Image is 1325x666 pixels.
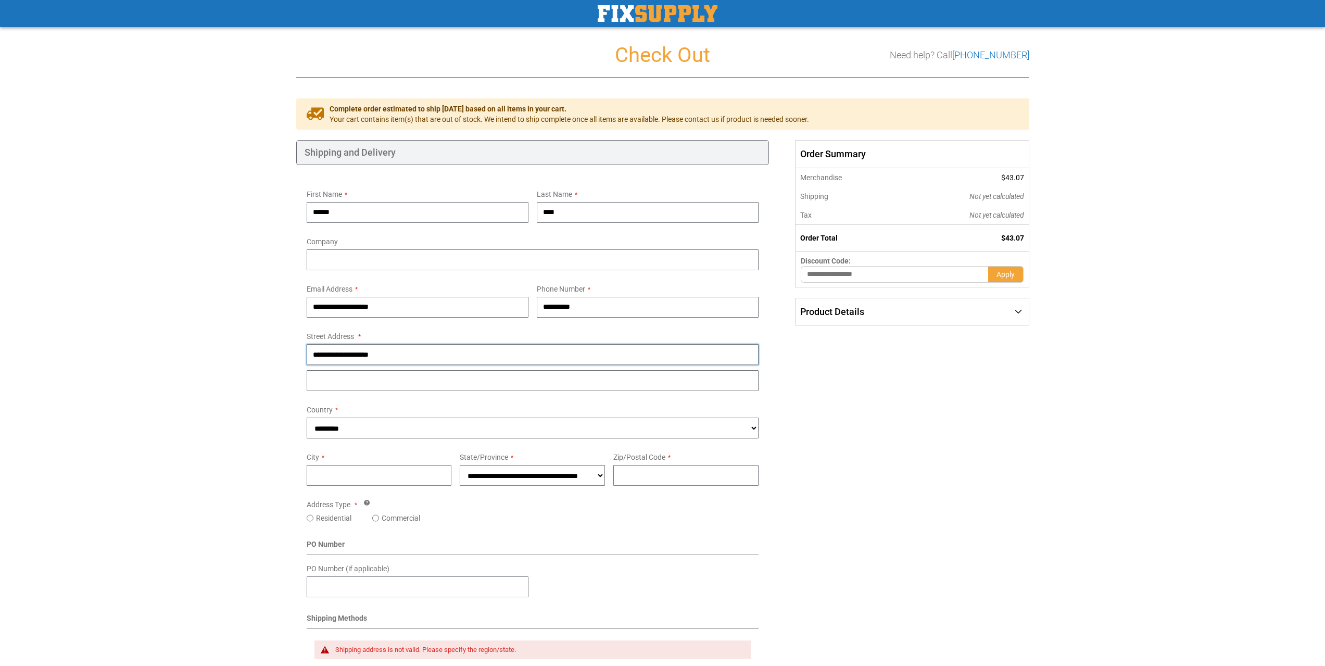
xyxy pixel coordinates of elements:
[598,5,717,22] img: Fix Industrial Supply
[1001,234,1024,242] span: $43.07
[800,306,864,317] span: Product Details
[988,266,1024,283] button: Apply
[330,114,809,124] span: Your cart contains item(s) that are out of stock. We intend to ship complete once all items are a...
[800,192,828,200] span: Shipping
[795,140,1029,168] span: Order Summary
[307,406,333,414] span: Country
[307,613,759,629] div: Shipping Methods
[307,190,342,198] span: First Name
[996,270,1015,279] span: Apply
[796,206,899,225] th: Tax
[335,646,741,654] div: Shipping address is not valid. Please specify the region/state.
[382,513,420,523] label: Commercial
[307,564,389,573] span: PO Number (if applicable)
[330,104,809,114] span: Complete order estimated to ship [DATE] based on all items in your cart.
[296,44,1029,67] h1: Check Out
[890,50,1029,60] h3: Need help? Call
[1001,173,1024,182] span: $43.07
[598,5,717,22] a: store logo
[969,211,1024,219] span: Not yet calculated
[537,190,572,198] span: Last Name
[307,453,319,461] span: City
[307,332,354,341] span: Street Address
[952,49,1029,60] a: [PHONE_NUMBER]
[316,513,351,523] label: Residential
[969,192,1024,200] span: Not yet calculated
[307,285,352,293] span: Email Address
[460,453,508,461] span: State/Province
[537,285,585,293] span: Phone Number
[307,539,759,555] div: PO Number
[800,234,838,242] strong: Order Total
[613,453,665,461] span: Zip/Postal Code
[801,257,851,265] span: Discount Code:
[307,237,338,246] span: Company
[296,140,769,165] div: Shipping and Delivery
[796,168,899,187] th: Merchandise
[307,500,350,509] span: Address Type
